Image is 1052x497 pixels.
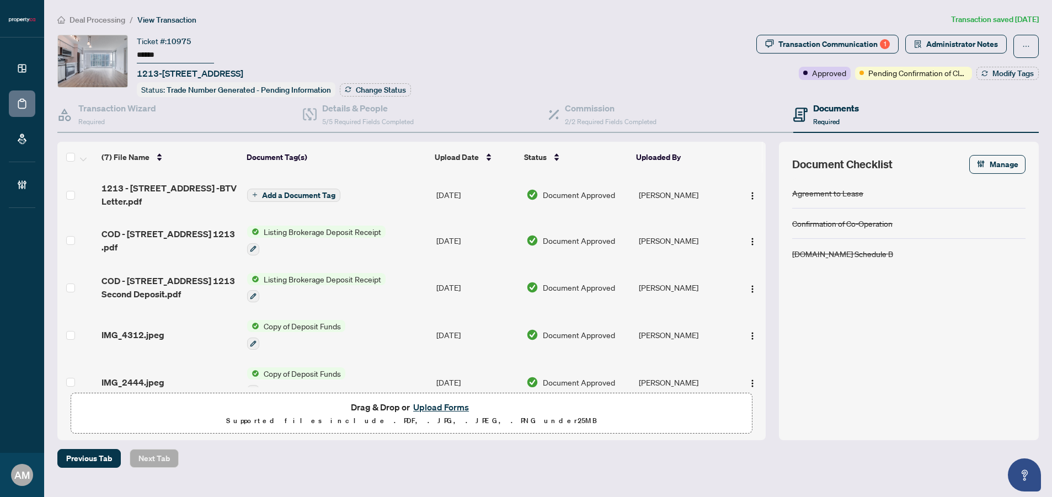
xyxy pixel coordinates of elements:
span: Trade Number Generated - Pending Information [167,85,331,95]
div: Ticket #: [137,35,191,47]
img: Logo [748,285,757,293]
button: Logo [744,326,761,344]
span: IMG_2444.jpeg [102,376,164,389]
h4: Details & People [322,101,414,115]
td: [DATE] [432,173,522,217]
span: 1213 - [STREET_ADDRESS] -BTV Letter.pdf [102,181,238,208]
button: Upload Forms [410,400,472,414]
span: 10975 [167,36,191,46]
button: Change Status [340,83,411,97]
div: Agreement to Lease [792,187,863,199]
div: 1 [880,39,890,49]
img: IMG-C12393964_1.jpg [58,35,127,87]
div: Confirmation of Co-Operation [792,217,893,229]
td: [DATE] [432,264,522,312]
img: Document Status [526,329,538,341]
span: Required [813,117,840,126]
h4: Transaction Wizard [78,101,156,115]
img: logo [9,17,35,23]
button: Modify Tags [976,67,1039,80]
span: Previous Tab [66,450,112,467]
span: Manage [990,156,1018,173]
th: Upload Date [430,142,520,173]
span: Document Approved [543,189,615,201]
span: Listing Brokerage Deposit Receipt [259,273,386,285]
button: Open asap [1008,458,1041,491]
span: IMG_4312.jpeg [102,328,164,341]
button: Add a Document Tag [247,189,340,202]
td: [PERSON_NAME] [634,264,734,312]
span: Drag & Drop or [351,400,472,414]
p: Supported files include .PDF, .JPG, .JPEG, .PNG under 25 MB [78,414,745,427]
img: Status Icon [247,273,259,285]
span: Required [78,117,105,126]
span: Add a Document Tag [262,191,335,199]
span: Modify Tags [992,70,1034,77]
td: [DATE] [432,311,522,359]
button: Logo [744,373,761,391]
td: [PERSON_NAME] [634,173,734,217]
button: Logo [744,279,761,296]
span: Document Approved [543,234,615,247]
span: 1213-[STREET_ADDRESS] [137,67,243,80]
th: Status [520,142,632,173]
button: Logo [744,186,761,204]
img: Status Icon [247,367,259,380]
span: home [57,16,65,24]
span: Document Checklist [792,157,893,172]
h4: Commission [565,101,656,115]
span: ellipsis [1022,42,1030,50]
span: solution [914,40,922,48]
span: Upload Date [435,151,479,163]
th: Document Tag(s) [242,142,430,173]
span: COD - [STREET_ADDRESS] 1213 .pdf [102,227,238,254]
button: Administrator Notes [905,35,1007,54]
span: 5/5 Required Fields Completed [322,117,414,126]
span: Status [524,151,547,163]
img: Logo [748,332,757,340]
th: (7) File Name [97,142,242,173]
td: [PERSON_NAME] [634,311,734,359]
button: Status IconListing Brokerage Deposit Receipt [247,226,386,255]
span: plus [252,192,258,197]
span: Deal Processing [70,15,125,25]
span: Administrator Notes [926,35,998,53]
span: Change Status [356,86,406,94]
img: Status Icon [247,226,259,238]
td: [DATE] [432,217,522,264]
span: Document Approved [543,376,615,388]
article: Transaction saved [DATE] [951,13,1039,26]
td: [DATE] [432,359,522,406]
span: View Transaction [137,15,196,25]
div: Transaction Communication [778,35,890,53]
span: Drag & Drop orUpload FormsSupported files include .PDF, .JPG, .JPEG, .PNG under25MB [71,393,752,434]
img: Document Status [526,376,538,388]
button: Previous Tab [57,449,121,468]
img: Document Status [526,281,538,293]
div: [DOMAIN_NAME] Schedule B [792,248,893,260]
div: Status: [137,82,335,97]
button: Status IconCopy of Deposit Funds [247,367,345,397]
span: Document Approved [543,281,615,293]
button: Status IconCopy of Deposit Funds [247,320,345,350]
span: COD - [STREET_ADDRESS] 1213 Second Deposit.pdf [102,274,238,301]
img: Document Status [526,234,538,247]
img: Logo [748,379,757,388]
img: Status Icon [247,320,259,332]
img: Document Status [526,189,538,201]
span: (7) File Name [102,151,149,163]
img: Logo [748,237,757,246]
button: Manage [969,155,1026,174]
button: Next Tab [130,449,179,468]
td: [PERSON_NAME] [634,359,734,406]
button: Logo [744,232,761,249]
span: Approved [812,67,846,79]
span: AM [14,467,30,483]
span: Document Approved [543,329,615,341]
li: / [130,13,133,26]
td: [PERSON_NAME] [634,217,734,264]
span: Pending Confirmation of Closing [868,67,968,79]
span: Copy of Deposit Funds [259,367,345,380]
span: 2/2 Required Fields Completed [565,117,656,126]
span: Listing Brokerage Deposit Receipt [259,226,386,238]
